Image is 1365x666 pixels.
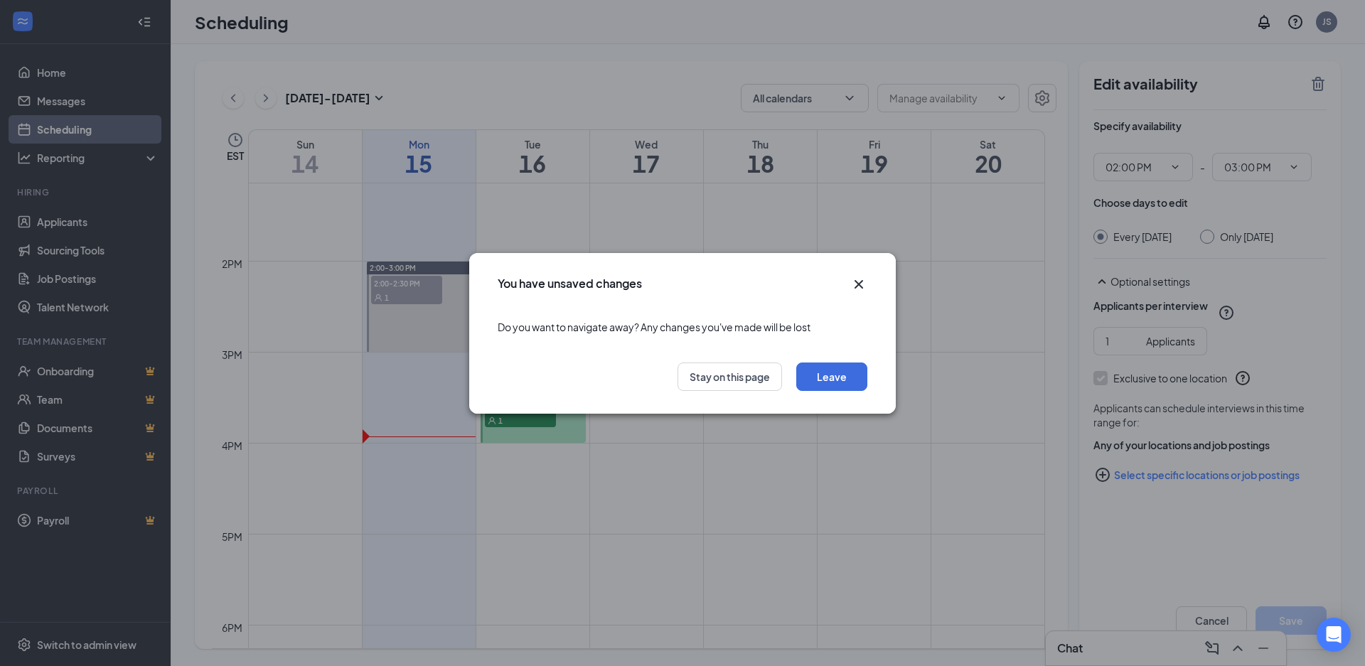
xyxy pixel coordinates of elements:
[850,276,867,293] button: Close
[796,362,867,391] button: Leave
[678,362,782,391] button: Stay on this page
[1317,618,1351,652] div: Open Intercom Messenger
[498,276,642,291] h3: You have unsaved changes
[850,276,867,293] svg: Cross
[498,306,867,348] div: Do you want to navigate away? Any changes you've made will be lost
